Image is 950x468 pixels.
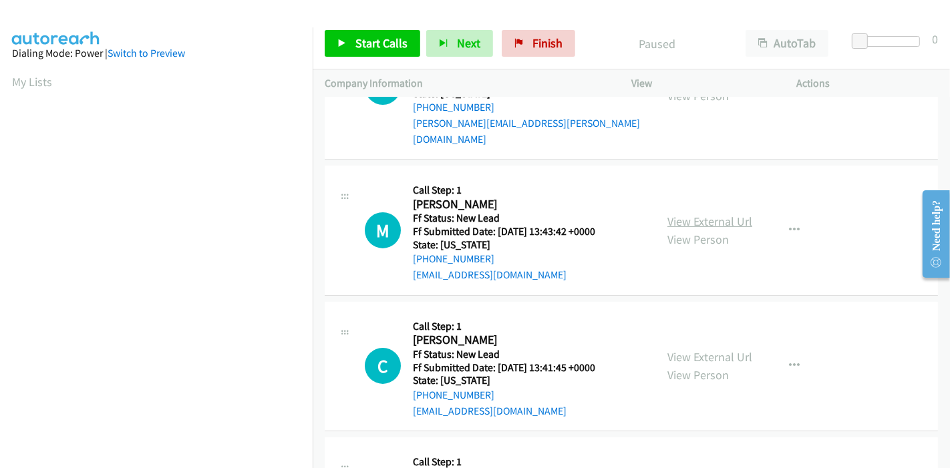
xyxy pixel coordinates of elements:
span: Start Calls [355,35,408,51]
div: 0 [932,30,938,48]
a: View Person [667,232,729,247]
h1: M [365,212,401,248]
a: [PHONE_NUMBER] [413,389,494,401]
a: View Person [667,88,729,103]
button: Next [426,30,493,57]
a: [PHONE_NUMBER] [413,252,494,265]
span: Next [457,35,480,51]
button: AutoTab [746,30,828,57]
iframe: Resource Center [912,181,950,287]
div: Delay between calls (in seconds) [858,36,920,47]
div: Dialing Mode: Power | [12,45,301,61]
h5: State: [US_STATE] [413,238,612,252]
a: Finish [502,30,575,57]
h5: Call Step: 1 [413,184,612,197]
h2: [PERSON_NAME] [413,332,612,348]
a: [EMAIL_ADDRESS][DOMAIN_NAME] [413,405,567,417]
p: Actions [797,75,939,91]
a: [PHONE_NUMBER] [413,101,494,113]
p: Paused [593,35,722,53]
a: View External Url [667,214,752,229]
a: My Lists [12,74,52,89]
a: [EMAIL_ADDRESS][DOMAIN_NAME] [413,268,567,281]
div: The call is yet to be attempted [365,212,401,248]
a: Start Calls [325,30,420,57]
span: Finish [532,35,563,51]
a: [PERSON_NAME][EMAIL_ADDRESS][PERSON_NAME][DOMAIN_NAME] [413,117,640,146]
h5: Ff Submitted Date: [DATE] 13:41:45 +0000 [413,361,612,375]
h5: Ff Submitted Date: [DATE] 13:43:42 +0000 [413,225,612,238]
h1: C [365,348,401,384]
h5: Ff Status: New Lead [413,212,612,225]
h2: [PERSON_NAME] [413,197,612,212]
p: Company Information [325,75,607,91]
a: View External Url [667,349,752,365]
h5: Call Step: 1 [413,320,612,333]
a: Switch to Preview [108,47,185,59]
h5: State: [US_STATE] [413,374,612,387]
h5: Ff Status: New Lead [413,348,612,361]
div: The call is yet to be attempted [365,348,401,384]
p: View [631,75,773,91]
a: View Person [667,367,729,383]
